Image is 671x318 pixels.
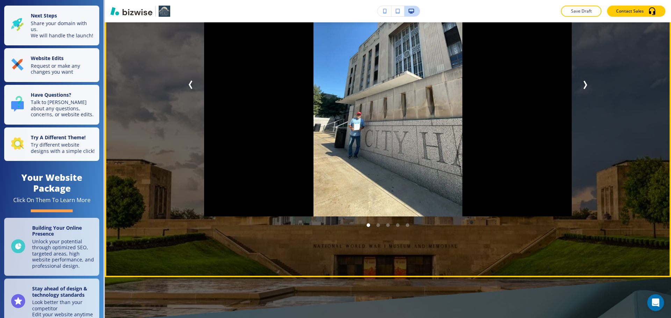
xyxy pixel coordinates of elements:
button: Try A Different Theme!Try different website designs with a simple click! [4,127,99,161]
p: Share your domain with us. We will handle the launch! [31,20,95,39]
p: Talk to [PERSON_NAME] about any questions, concerns, or website edits. [31,99,95,118]
p: Try different website designs with a simple click! [31,142,95,154]
p: Look better than your competitor Edit your website anytime [32,299,95,318]
a: Building Your Online PresenceUnlock your potential through optimized SEO, targeted areas, high we... [4,218,99,276]
img: Bizwise Logo [110,7,152,15]
strong: Try A Different Theme! [31,134,86,141]
div: Go to slide 4 [393,223,403,227]
button: Have Questions?Talk to [PERSON_NAME] about any questions, concerns, or website edits. [4,85,99,125]
p: Unlock your potential through optimized SEO, targeted areas, high website performance, and profes... [32,238,95,269]
strong: Have Questions? [31,91,71,98]
p: Save Draft [570,8,592,14]
div: Go to slide 5 [403,223,412,227]
h4: Your Website Package [4,172,99,194]
div: Go to slide 3 [383,223,393,227]
button: Contact Sales [607,6,665,17]
strong: Stay ahead of design & technology standards [32,285,87,298]
p: Request or make any changes you want [31,63,95,75]
button: Website EditsRequest or make any changes you want [4,48,99,82]
strong: Building Your Online Presence [32,224,82,237]
p: Contact Sales [616,8,644,14]
img: Your Logo [159,6,170,17]
button: Next StepsShare your domain with us.We will handle the launch! [4,6,99,45]
div: Open Intercom Messenger [647,294,664,311]
button: Save Draft [561,6,601,17]
div: Click On Them To Learn More [13,197,91,204]
div: Go to slide 1 [363,223,373,227]
button: Previous Slide [184,78,198,92]
strong: Next Steps [31,12,57,19]
button: Next Slide [578,78,592,92]
strong: Website Edits [31,55,64,61]
div: Go to slide 2 [373,223,383,227]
